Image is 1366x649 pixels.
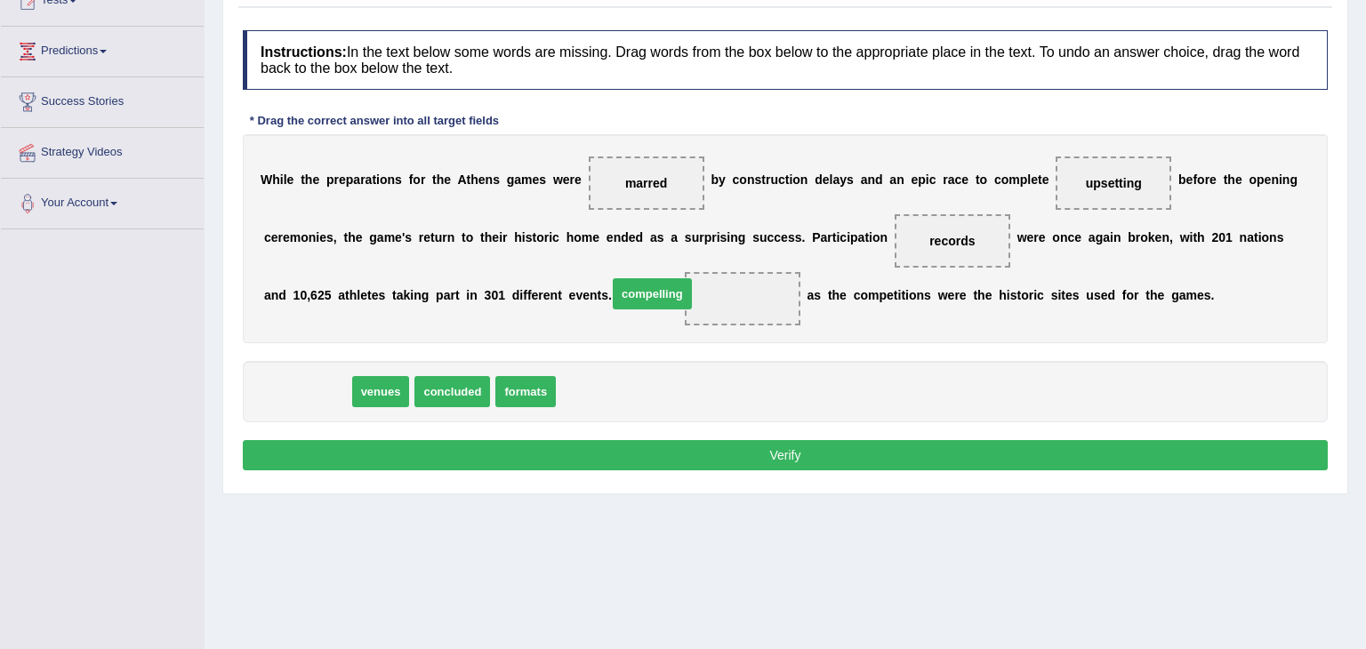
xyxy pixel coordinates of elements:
[872,230,880,244] b: o
[410,288,414,302] b: i
[261,44,347,60] b: Instructions:
[414,288,422,302] b: n
[376,172,380,187] b: i
[917,288,925,302] b: n
[1074,230,1081,244] b: e
[1110,230,1113,244] b: i
[550,288,558,302] b: n
[788,230,795,244] b: s
[720,230,727,244] b: s
[823,172,830,187] b: e
[574,230,582,244] b: o
[271,288,279,302] b: n
[802,230,806,244] b: .
[1027,230,1034,244] b: e
[717,230,720,244] b: i
[867,172,875,187] b: n
[767,230,775,244] b: c
[1224,172,1228,187] b: t
[887,288,894,302] b: e
[409,172,414,187] b: f
[343,230,348,244] b: t
[507,172,515,187] b: g
[486,172,494,187] b: n
[918,172,926,187] b: p
[685,272,800,325] span: Drop target
[699,230,703,244] b: r
[395,230,402,244] b: e
[346,172,354,187] b: p
[770,172,778,187] b: u
[309,230,317,244] b: n
[499,230,502,244] b: i
[372,172,376,187] b: t
[601,288,608,302] b: s
[544,230,549,244] b: r
[243,112,506,129] div: * Drag the correct answer into all target fields
[754,172,761,187] b: s
[278,288,286,302] b: d
[356,230,363,244] b: e
[377,230,384,244] b: a
[747,172,755,187] b: n
[290,230,301,244] b: m
[280,172,284,187] b: i
[301,172,305,187] b: t
[552,230,559,244] b: c
[1193,172,1197,187] b: f
[277,230,282,244] b: r
[792,172,800,187] b: o
[864,230,869,244] b: t
[570,172,575,187] b: r
[894,288,898,302] b: t
[437,172,445,187] b: h
[880,230,888,244] b: n
[613,278,692,309] span: compelling
[485,288,492,302] b: 3
[392,288,397,302] b: t
[1258,230,1262,244] b: i
[514,230,522,244] b: h
[402,230,405,244] b: '
[832,172,840,187] b: a
[539,172,546,187] b: s
[300,288,307,302] b: 0
[345,288,350,302] b: t
[447,230,455,244] b: n
[1,27,204,71] a: Predictions
[1,128,204,172] a: Strategy Videos
[1211,230,1218,244] b: 2
[774,230,781,244] b: c
[326,172,334,187] b: p
[929,234,975,248] span: records
[1086,176,1142,190] span: upsetting
[1186,172,1193,187] b: e
[1020,172,1028,187] b: p
[1178,172,1186,187] b: b
[333,230,337,244] b: ,
[1031,172,1038,187] b: e
[360,172,365,187] b: r
[369,230,377,244] b: g
[582,230,592,244] b: m
[338,288,345,302] b: a
[812,230,820,244] b: P
[778,172,785,187] b: c
[293,288,301,302] b: 1
[310,288,317,302] b: 6
[360,288,367,302] b: e
[905,288,909,302] b: i
[830,172,833,187] b: l
[1052,230,1060,244] b: o
[549,230,552,244] b: i
[869,230,872,244] b: i
[419,230,423,244] b: r
[733,172,740,187] b: c
[563,172,570,187] b: e
[994,172,1001,187] b: c
[366,172,373,187] b: a
[911,172,918,187] b: e
[730,230,738,244] b: n
[924,288,931,302] b: s
[1113,230,1121,244] b: n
